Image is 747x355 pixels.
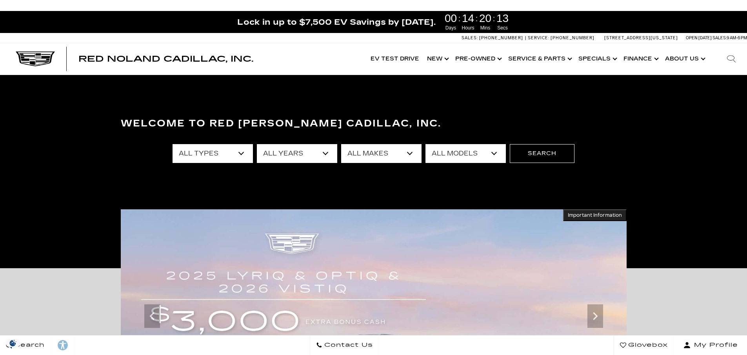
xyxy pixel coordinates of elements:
span: 00 [443,13,458,24]
button: Open user profile menu [674,335,747,355]
span: Hours [461,24,476,31]
select: Filter by type [173,144,253,163]
span: : [493,13,495,24]
a: New [423,43,451,75]
button: Important Information [563,209,627,221]
span: Contact Us [322,340,373,351]
h3: Welcome to Red [PERSON_NAME] Cadillac, Inc. [121,116,627,132]
span: Lock in up to $7,500 EV Savings by [DATE]. [237,17,436,27]
span: Secs [495,24,510,31]
span: [PHONE_NUMBER] [479,35,523,40]
div: Next [587,304,603,328]
span: Days [443,24,458,31]
select: Filter by model [425,144,506,163]
span: Search [12,340,45,351]
a: Close [734,15,743,24]
div: Previous [144,304,160,328]
span: My Profile [691,340,738,351]
span: 9 AM-6 PM [727,35,747,40]
a: Red Noland Cadillac, Inc. [78,55,253,63]
a: Pre-Owned [451,43,504,75]
a: [STREET_ADDRESS][US_STATE] [604,35,678,40]
span: [PHONE_NUMBER] [551,35,594,40]
button: Search [510,144,574,163]
span: 20 [478,13,493,24]
span: 14 [461,13,476,24]
span: Sales: [712,35,727,40]
a: Contact Us [310,335,379,355]
section: Click to Open Cookie Consent Modal [4,339,22,347]
a: Specials [574,43,620,75]
span: 13 [495,13,510,24]
a: Sales: [PHONE_NUMBER] [462,36,525,40]
a: Service: [PHONE_NUMBER] [525,36,596,40]
span: Mins [478,24,493,31]
span: : [458,13,461,24]
img: Cadillac Dark Logo with Cadillac White Text [16,51,55,66]
span: Service: [528,35,549,40]
span: Sales: [462,35,478,40]
select: Filter by year [257,144,337,163]
img: Opt-Out Icon [4,339,22,347]
a: Glovebox [614,335,674,355]
a: About Us [661,43,708,75]
span: Important Information [568,212,622,218]
span: : [476,13,478,24]
a: Finance [620,43,661,75]
select: Filter by make [341,144,422,163]
span: Red Noland Cadillac, Inc. [78,54,253,64]
a: EV Test Drive [367,43,423,75]
a: Service & Parts [504,43,574,75]
span: Glovebox [626,340,668,351]
span: Open [DATE] [686,35,712,40]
